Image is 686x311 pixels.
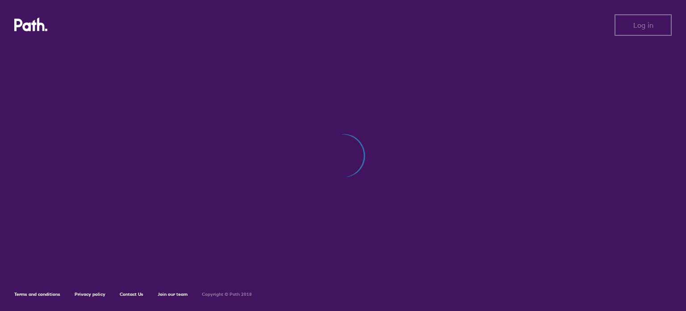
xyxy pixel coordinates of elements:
[14,291,60,297] a: Terms and conditions
[75,291,105,297] a: Privacy policy
[120,291,143,297] a: Contact Us
[202,292,252,297] h6: Copyright © Path 2018
[633,21,653,29] span: Log in
[158,291,188,297] a: Join our team
[615,14,672,36] button: Log in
